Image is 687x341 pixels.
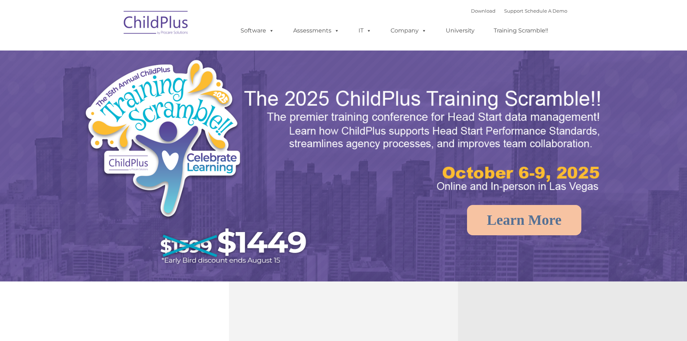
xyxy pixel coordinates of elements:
[351,23,379,38] a: IT
[383,23,434,38] a: Company
[120,6,192,42] img: ChildPlus by Procare Solutions
[439,23,482,38] a: University
[504,8,523,14] a: Support
[286,23,347,38] a: Assessments
[486,23,555,38] a: Training Scramble!!
[471,8,567,14] font: |
[525,8,567,14] a: Schedule A Demo
[471,8,496,14] a: Download
[233,23,281,38] a: Software
[467,205,581,235] a: Learn More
